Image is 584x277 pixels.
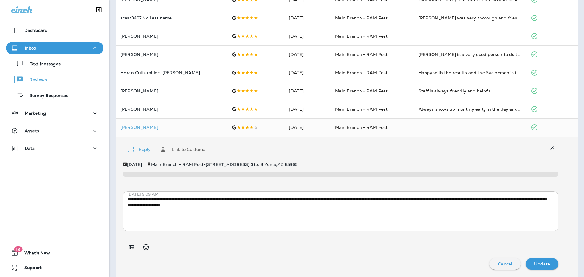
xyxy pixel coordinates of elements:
td: [DATE] [284,118,330,137]
div: Happy with the results and the Svc person is informative and friendly [419,70,521,76]
p: [PERSON_NAME] [120,88,222,93]
p: Survey Responses [23,93,68,99]
p: [PERSON_NAME] [120,52,222,57]
p: Data [25,146,35,151]
button: Survey Responses [6,89,103,102]
p: Hokan Cultural Inc. [PERSON_NAME] [120,70,222,75]
p: Marketing [25,111,46,116]
p: [PERSON_NAME] [120,125,222,130]
p: Dashboard [24,28,47,33]
span: Main Branch - RAM Pest [335,52,388,57]
p: Cancel [498,261,512,266]
span: Support [18,265,42,272]
p: Update [534,261,550,266]
button: Select an emoji [140,241,152,253]
span: Main Branch - RAM Pest [335,33,388,39]
button: Data [6,142,103,154]
button: Text Messages [6,57,103,70]
td: [DATE] [284,100,330,118]
p: [PERSON_NAME] [120,107,222,112]
span: What's New [18,251,50,258]
button: Cancel [489,258,521,270]
span: Main Branch - RAM Pest - [STREET_ADDRESS] Ste. B , Yuma , AZ 85365 [151,162,297,167]
div: Always shows up monthly early in the day and quickly in and out [419,106,521,112]
button: Assets [6,125,103,137]
span: Main Branch - RAM Pest [335,88,388,94]
p: Text Messages [24,61,61,67]
button: Link to Customer [155,139,212,161]
button: Inbox [6,42,103,54]
button: Collapse Sidebar [90,4,107,16]
span: Main Branch - RAM Pest [335,106,388,112]
p: Inbox [25,46,36,50]
button: Update [526,258,558,270]
p: Assets [25,128,39,133]
span: 19 [14,246,22,252]
p: [PERSON_NAME] [120,34,222,39]
p: [DATE] 9:09 AM [127,192,563,197]
button: Reviews [6,73,103,86]
span: Main Branch - RAM Pest [335,70,388,75]
button: 19What's New [6,247,103,259]
td: [DATE] [284,82,330,100]
div: Staff is always friendly and helpful [419,88,521,94]
div: Jesus was very thorough and friendly. He gave me a quick recap of what he did that day as well, w... [419,15,521,21]
button: Support [6,261,103,274]
span: Main Branch - RAM Pest [335,125,388,130]
td: [DATE] [284,27,330,45]
button: Add in a premade template [125,241,137,253]
button: Marketing [6,107,103,119]
td: [DATE] [284,45,330,64]
button: Dashboard [6,24,103,36]
p: scast3467 No Last name [120,16,222,20]
span: Main Branch - RAM Pest [335,15,388,21]
p: [DATE] [127,162,142,167]
button: Reply [123,139,155,161]
td: [DATE] [284,64,330,82]
div: Click to view Customer Drawer [120,125,222,130]
p: Reviews [23,77,47,83]
td: [DATE] [284,9,330,27]
div: Ryan is a very good person to do the job. Always courteous and friendly. Takes job seriously. [419,51,521,57]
